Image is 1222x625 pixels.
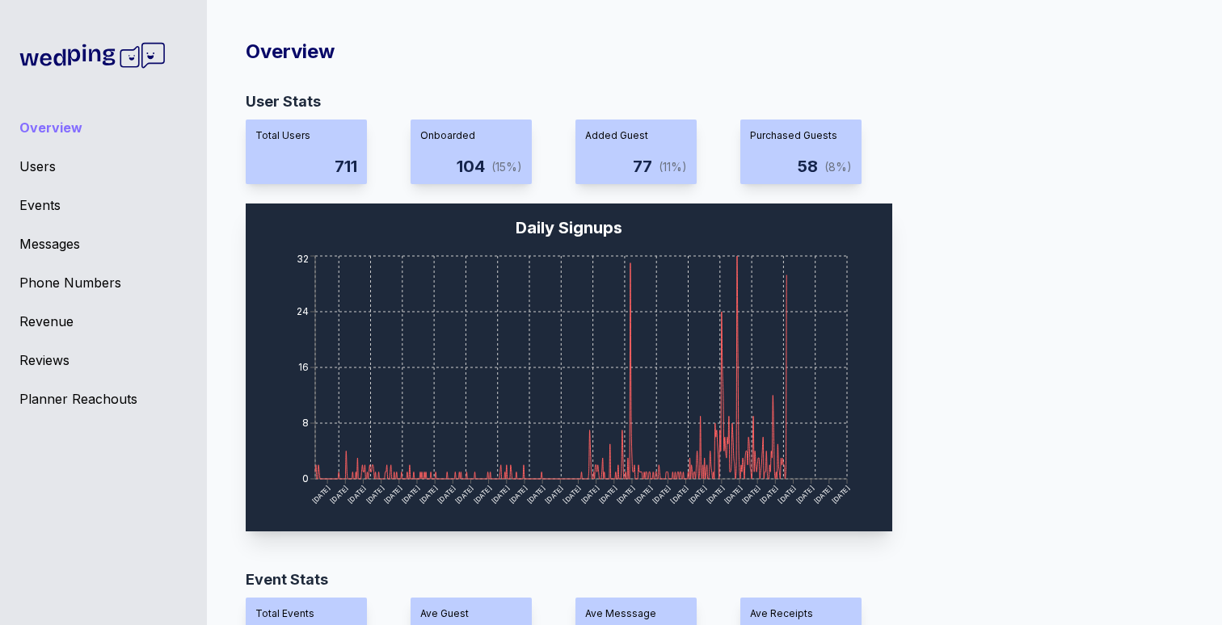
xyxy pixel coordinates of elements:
[490,484,511,505] tspan: [DATE]
[651,484,672,505] tspan: [DATE]
[19,312,188,331] a: Revenue
[830,484,851,505] tspan: [DATE]
[382,484,403,505] tspan: [DATE]
[246,568,1170,591] div: Event Stats
[19,273,188,292] a: Phone Numbers
[297,253,309,265] tspan: 32
[687,484,708,505] tspan: [DATE]
[302,417,309,429] tspan: 8
[597,484,618,505] tspan: [DATE]
[364,484,386,505] tspan: [DATE]
[19,195,188,215] a: Events
[633,484,654,505] tspan: [DATE]
[633,155,652,178] div: 77
[19,389,188,409] a: Planner Reachouts
[525,484,546,505] tspan: [DATE]
[585,607,687,620] div: Ave Messsage
[454,484,475,505] tspan: [DATE]
[750,607,852,620] div: Ave Receipts
[255,129,357,142] div: Total Users
[246,39,1170,65] div: Overview
[562,484,583,505] tspan: [DATE]
[255,607,357,620] div: Total Events
[740,484,761,505] tspan: [DATE]
[585,129,687,142] div: Added Guest
[812,484,833,505] tspan: [DATE]
[705,484,726,505] tspan: [DATE]
[436,484,457,505] tspan: [DATE]
[723,484,744,505] tspan: [DATE]
[335,155,357,178] div: 711
[794,484,815,505] tspan: [DATE]
[798,155,818,178] div: 58
[400,484,421,505] tspan: [DATE]
[508,484,529,505] tspan: [DATE]
[420,607,522,620] div: Ave Guest
[310,484,331,505] tspan: [DATE]
[472,484,493,505] tspan: [DATE]
[491,159,522,175] div: (15%)
[824,159,852,175] div: (8%)
[750,129,852,142] div: Purchased Guests
[759,484,780,505] tspan: [DATE]
[516,216,622,239] div: Daily Signups
[19,118,188,137] a: Overview
[19,350,188,370] a: Reviews
[19,234,188,254] a: Messages
[297,305,309,317] tspan: 24
[302,472,309,484] tspan: 0
[298,361,309,373] tspan: 16
[457,155,485,178] div: 104
[329,484,350,505] tspan: [DATE]
[669,484,690,505] tspan: [DATE]
[615,484,636,505] tspan: [DATE]
[420,129,522,142] div: Onboarded
[246,90,1170,113] div: User Stats
[544,484,565,505] tspan: [DATE]
[777,484,798,505] tspan: [DATE]
[659,159,687,175] div: (11%)
[418,484,439,505] tspan: [DATE]
[19,157,188,176] a: Users
[347,484,368,505] tspan: [DATE]
[579,484,600,505] tspan: [DATE]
